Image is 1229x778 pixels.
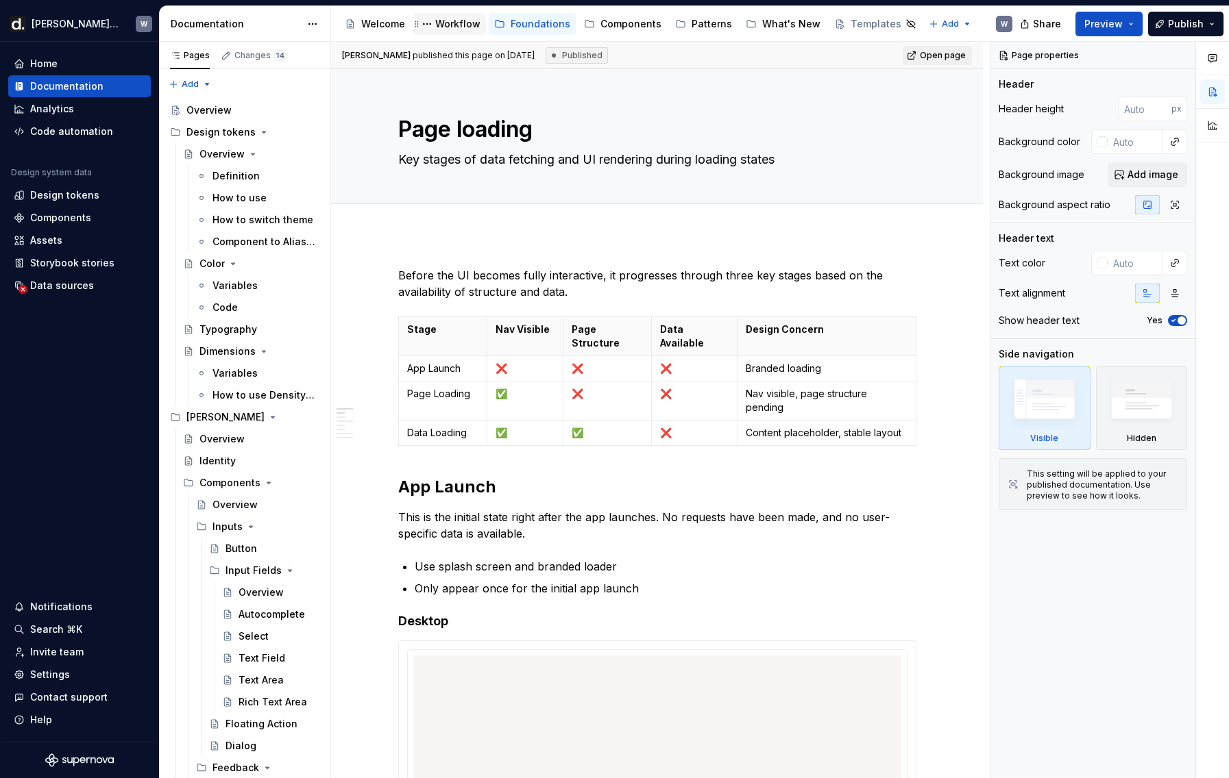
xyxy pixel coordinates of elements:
span: Add image [1128,168,1178,181]
a: Variables [191,362,325,384]
span: 14 [273,50,287,61]
p: ❌ [572,362,643,375]
h2: App Launch [398,476,916,498]
p: Data Available [660,323,729,350]
div: Component to Alias references [212,235,317,249]
p: ❌ [660,387,729,401]
textarea: Page loading [396,113,914,146]
a: Overview [191,494,325,516]
a: Settings [8,664,151,686]
div: Visible [999,366,1091,450]
p: ❌ [496,362,555,375]
div: Help [30,713,52,727]
input: Auto [1108,251,1163,275]
div: Select [239,629,269,643]
div: Page tree [339,10,922,38]
a: Code automation [8,121,151,142]
button: Notifications [8,596,151,618]
div: [PERSON_NAME] UI [32,17,119,31]
div: Analytics [30,102,74,116]
textarea: Key stages of data fetching and UI rendering during loading states [396,149,914,171]
div: Overview [199,432,245,446]
div: Components [178,472,325,494]
a: Dialog [204,735,325,757]
p: ❌ [660,426,729,440]
a: Overview [165,99,325,121]
p: Page Structure [572,323,643,350]
div: Design tokens [165,121,325,143]
div: Data sources [30,279,94,292]
p: ❌ [660,362,729,375]
a: Storybook stories [8,252,151,274]
div: This setting will be applied to your published documentation. Use preview to see how it looks. [1027,468,1178,501]
span: Add [942,18,959,29]
p: Content placeholder, stable layout [746,426,908,440]
p: ✅ [496,426,555,440]
input: Auto [1119,97,1171,121]
a: Button [204,538,325,560]
button: Share [1013,12,1070,36]
div: Design system data [11,167,92,178]
button: Add image [1108,162,1187,187]
span: Preview [1084,17,1123,31]
a: Components [8,207,151,229]
a: Dimensions [178,340,325,362]
a: Invite team [8,641,151,663]
div: W [141,18,147,29]
div: Dialog [226,739,256,753]
div: Published [546,47,608,64]
a: Analytics [8,98,151,120]
div: Color [199,257,225,271]
button: Add [165,75,216,94]
div: Background image [999,168,1084,181]
a: Foundations [489,13,576,35]
p: Data Loading [407,426,478,440]
button: Add [925,14,976,34]
span: Open page [920,50,966,61]
a: Rich Text Area [217,691,325,713]
a: How to use [191,187,325,209]
span: [PERSON_NAME] [342,50,411,60]
p: ✅ [496,387,555,401]
div: Text alignment [999,286,1065,300]
div: Assets [30,234,62,247]
p: App Launch [407,362,478,375]
div: W [1001,18,1008,29]
p: Nav Visible [496,323,555,336]
div: Autocomplete [239,607,305,621]
div: Invite team [30,645,84,659]
div: Notifications [30,600,93,614]
a: Overview [217,581,325,603]
p: Before the UI becomes fully interactive, it progresses through three key stages based on the avai... [398,267,916,300]
a: Text Area [217,669,325,691]
div: How to use [212,191,267,205]
div: Workflow [435,17,480,31]
button: Contact support [8,686,151,708]
div: Design tokens [186,125,256,139]
a: Templates [829,13,922,35]
div: Input Fields [226,564,282,577]
div: How to switch theme [212,213,313,227]
a: Text Field [217,647,325,669]
a: Assets [8,229,151,251]
div: Contact support [30,690,108,704]
span: Share [1033,17,1061,31]
div: Components [600,17,661,31]
div: Text Field [239,651,285,665]
a: Overview [178,428,325,450]
div: Button [226,542,257,555]
a: Variables [191,275,325,297]
p: Nav visible, page structure pending [746,387,908,414]
div: Visible [1030,433,1058,444]
button: Publish [1148,12,1224,36]
p: px [1171,103,1182,114]
div: Rich Text Area [239,695,307,709]
div: Pages [170,50,210,61]
span: Add [182,79,199,90]
div: Settings [30,668,70,681]
div: Overview [186,103,232,117]
a: Typography [178,318,325,340]
a: What's New [740,13,826,35]
div: Floating Action [226,717,297,731]
button: Search ⌘K [8,618,151,640]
